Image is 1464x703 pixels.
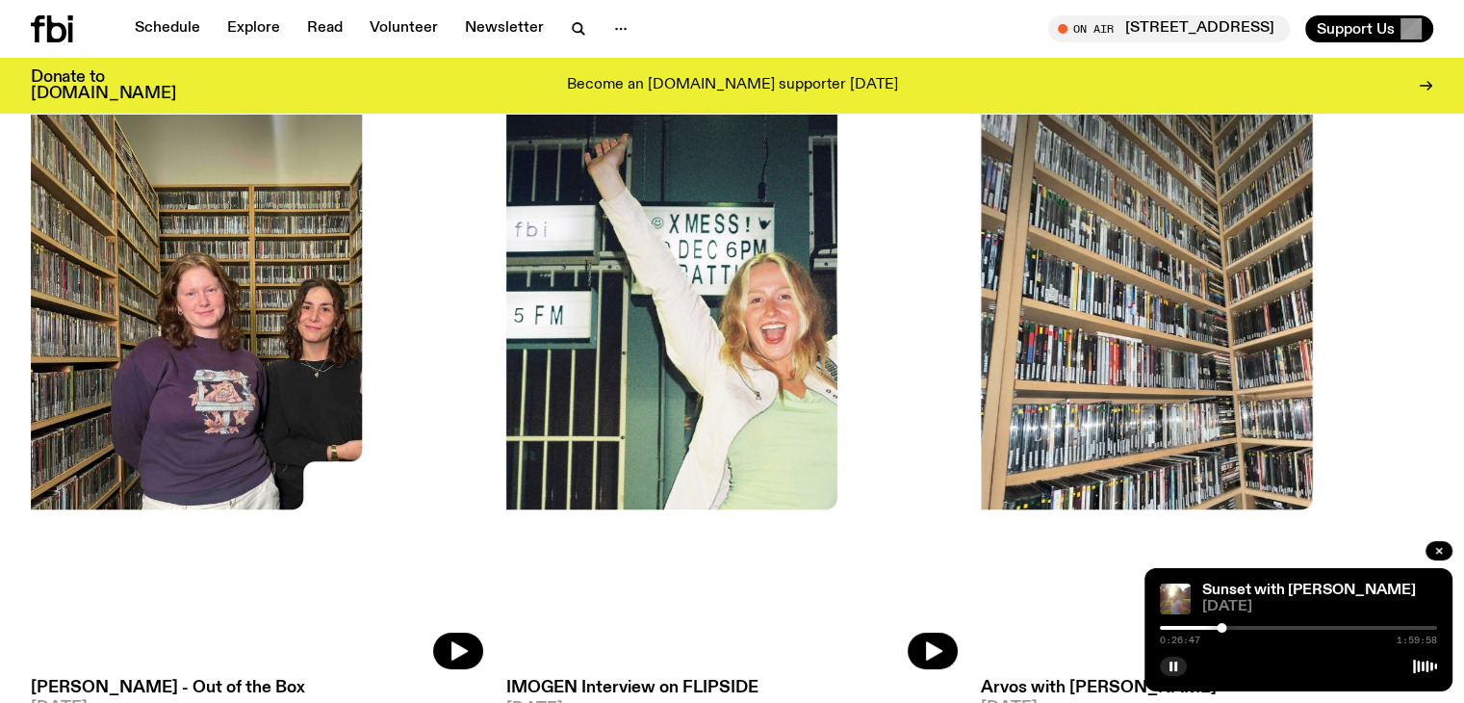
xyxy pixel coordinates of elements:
[1202,583,1416,598] a: Sunset with [PERSON_NAME]
[216,15,292,42] a: Explore
[31,680,483,696] h3: [PERSON_NAME] - Out of the Box
[358,15,449,42] a: Volunteer
[981,680,1433,696] h3: Arvos with [PERSON_NAME]
[1397,636,1437,645] span: 1:59:58
[1048,15,1290,42] button: On Air[STREET_ADDRESS]
[123,15,212,42] a: Schedule
[567,77,898,94] p: Become an [DOMAIN_NAME] supporter [DATE]
[506,680,959,696] h3: IMOGEN Interview on FLIPSIDE
[1305,15,1433,42] button: Support Us
[31,69,176,102] h3: Donate to [DOMAIN_NAME]
[1317,20,1395,38] span: Support Us
[981,67,1433,670] img: A corner shot of the fbi music library
[1202,600,1437,614] span: [DATE]
[453,15,555,42] a: Newsletter
[31,67,483,670] img: Kate wearing a purple cat jumper and Sophie in all black stand in the music library and smile to ...
[1160,636,1200,645] span: 0:26:47
[295,15,354,42] a: Read
[1069,21,1280,36] span: Tune in live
